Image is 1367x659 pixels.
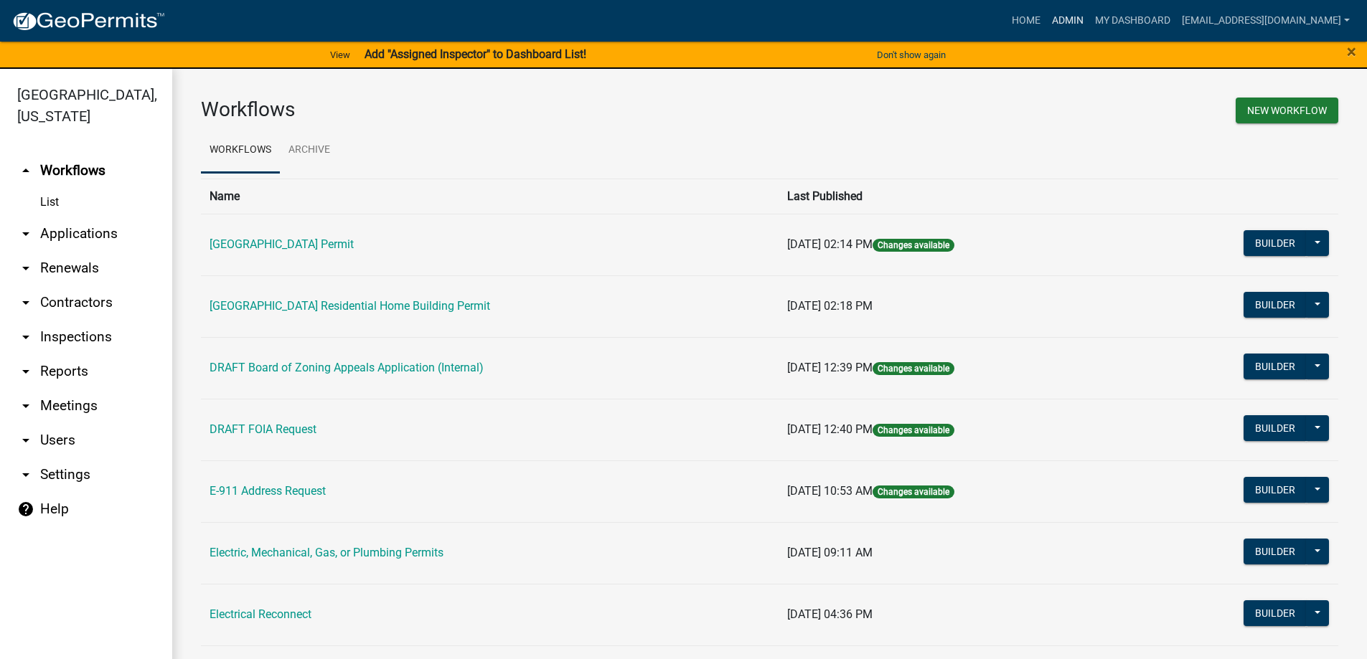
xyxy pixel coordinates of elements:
span: [DATE] 09:11 AM [787,546,873,559]
span: Changes available [873,485,954,498]
button: Builder [1244,415,1307,441]
a: [EMAIL_ADDRESS][DOMAIN_NAME] [1176,7,1356,34]
i: arrow_drop_down [17,328,34,346]
span: [DATE] 10:53 AM [787,484,873,498]
a: E-911 Address Request [210,484,326,498]
span: [DATE] 12:39 PM [787,361,873,374]
button: Builder [1244,292,1307,318]
i: arrow_drop_down [17,363,34,380]
i: arrow_drop_down [17,397,34,414]
a: View [324,43,356,67]
span: [DATE] 04:36 PM [787,607,873,621]
button: Builder [1244,600,1307,626]
i: arrow_drop_down [17,225,34,242]
a: [GEOGRAPHIC_DATA] Permit [210,237,354,251]
h3: Workflows [201,98,759,122]
a: My Dashboard [1089,7,1176,34]
a: Electric, Mechanical, Gas, or Plumbing Permits [210,546,443,559]
span: Changes available [873,239,954,252]
th: Name [201,179,779,214]
span: × [1347,42,1356,62]
button: Builder [1244,539,1307,564]
i: arrow_drop_down [17,432,34,449]
span: [DATE] 02:14 PM [787,237,873,251]
button: Don't show again [871,43,952,67]
span: Changes available [873,424,954,437]
span: [DATE] 02:18 PM [787,299,873,313]
a: DRAFT FOIA Request [210,422,316,436]
i: arrow_drop_down [17,260,34,277]
button: Builder [1244,230,1307,256]
span: [DATE] 12:40 PM [787,422,873,436]
span: Changes available [873,362,954,375]
a: Archive [280,128,339,174]
strong: Add "Assigned Inspector" to Dashboard List! [365,47,586,61]
button: Builder [1244,477,1307,503]
a: [GEOGRAPHIC_DATA] Residential Home Building Permit [210,299,490,313]
a: Workflows [201,128,280,174]
a: DRAFT Board of Zoning Appeals Application (Internal) [210,361,484,374]
i: help [17,501,34,518]
a: Home [1006,7,1046,34]
button: Builder [1244,354,1307,379]
button: New Workflow [1236,98,1338,123]
th: Last Published [779,179,1137,214]
i: arrow_drop_up [17,162,34,179]
button: Close [1347,43,1356,60]
a: Admin [1046,7,1089,34]
a: Electrical Reconnect [210,607,311,621]
i: arrow_drop_down [17,466,34,483]
i: arrow_drop_down [17,294,34,311]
